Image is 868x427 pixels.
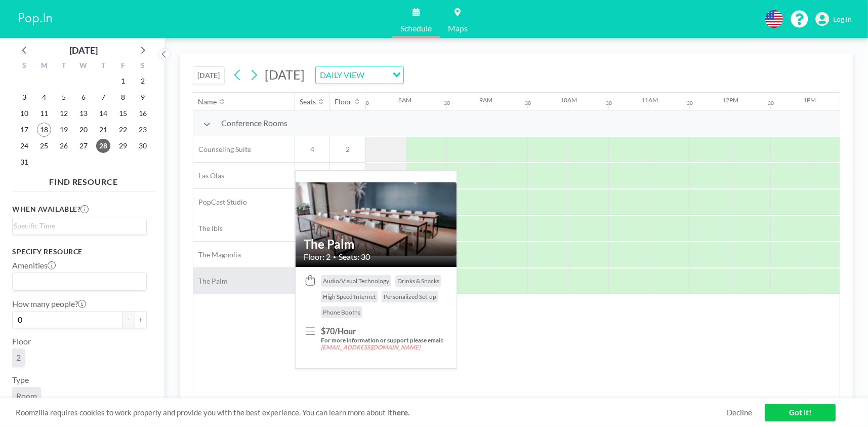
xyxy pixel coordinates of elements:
span: Monday, August 11, 2025 [37,106,51,121]
span: The Palm [193,277,228,286]
div: [DATE] [69,43,98,57]
div: Floor [335,97,352,106]
span: The Ibis [193,224,223,233]
span: Thursday, August 28, 2025 [96,139,110,153]
div: S [133,60,152,73]
div: S [15,60,34,73]
span: 2 [16,353,21,363]
div: 30 [444,100,450,106]
span: Thursday, August 14, 2025 [96,106,110,121]
span: Saturday, August 16, 2025 [136,106,150,121]
span: 4 [295,145,329,154]
span: Friday, August 15, 2025 [116,106,130,121]
span: Floor: 2 [304,252,330,262]
span: Seats: 30 [339,252,370,262]
div: 30 [525,100,531,106]
button: + [135,311,147,328]
span: Tuesday, August 19, 2025 [57,123,71,137]
span: Schedule [400,24,432,32]
span: Monday, August 4, 2025 [37,90,51,104]
div: Search for option [13,273,146,290]
span: High Speed Internet [323,293,376,300]
div: M [34,60,54,73]
span: Saturday, August 30, 2025 [136,139,150,153]
span: Saturday, August 2, 2025 [136,74,150,88]
label: How many people? [12,299,86,309]
span: PopCast Studio [193,198,247,207]
span: 2 [330,145,365,154]
span: Monday, August 25, 2025 [37,139,51,153]
div: 30 [768,100,774,106]
span: • [333,254,336,260]
div: Search for option [316,66,403,84]
label: Amenities [12,260,56,270]
span: Phone Booths [323,308,360,316]
h5: For more information or support please email: [321,337,448,352]
div: 30 [363,100,369,106]
img: resource-image [296,182,457,256]
span: Personalized Set-up [384,293,436,300]
button: [DATE] [193,66,225,84]
span: Sunday, August 3, 2025 [17,90,31,104]
input: Search for option [14,275,141,288]
h3: $70/Hour [321,326,448,336]
span: Log in [833,15,852,24]
div: 10AM [560,96,577,104]
span: Friday, August 22, 2025 [116,123,130,137]
span: Saturday, August 23, 2025 [136,123,150,137]
div: Search for option [13,218,146,234]
div: F [113,60,133,73]
div: 12PM [722,96,738,104]
span: Wednesday, August 6, 2025 [76,90,91,104]
span: Monday, August 18, 2025 [37,123,51,137]
div: 8AM [398,96,411,104]
span: Counseling Suite [193,145,251,154]
span: Audio/Visual Technology [323,277,389,285]
h2: The Palm [304,237,448,252]
span: Sunday, August 17, 2025 [17,123,31,137]
a: Log in [815,12,852,26]
img: organization-logo [16,9,55,29]
div: T [93,60,113,73]
span: Thursday, August 21, 2025 [96,123,110,137]
span: Maps [448,24,468,32]
div: 11AM [641,96,658,104]
span: Tuesday, August 26, 2025 [57,139,71,153]
div: 9AM [479,96,492,104]
button: - [122,311,135,328]
div: 30 [687,100,693,106]
label: Floor [12,336,31,346]
span: Tuesday, August 12, 2025 [57,106,71,121]
span: [DATE] [265,67,305,82]
span: Las Olas [193,171,224,180]
span: Roomzilla requires cookies to work properly and provide you with the best experience. You can lea... [16,408,727,417]
span: Sunday, August 31, 2025 [17,155,31,169]
span: Sunday, August 10, 2025 [17,106,31,121]
span: Tuesday, August 5, 2025 [57,90,71,104]
span: Room [16,391,37,401]
span: Drinks & Snacks [397,277,439,285]
span: The Magnolia [193,250,241,259]
span: Friday, August 8, 2025 [116,90,130,104]
span: Friday, August 1, 2025 [116,74,130,88]
div: Seats [300,97,316,106]
span: Wednesday, August 13, 2025 [76,106,91,121]
div: W [74,60,94,73]
em: [EMAIL_ADDRESS][DOMAIN_NAME] [321,344,420,351]
span: Wednesday, August 20, 2025 [76,123,91,137]
div: 1PM [803,96,816,104]
span: Thursday, August 7, 2025 [96,90,110,104]
input: Search for option [14,220,141,231]
span: DAILY VIEW [318,68,366,82]
span: Friday, August 29, 2025 [116,139,130,153]
span: Saturday, August 9, 2025 [136,90,150,104]
div: 30 [606,100,612,106]
div: Name [198,97,217,106]
span: Sunday, August 24, 2025 [17,139,31,153]
div: T [54,60,74,73]
h3: Specify resource [12,247,147,256]
input: Search for option [367,68,387,82]
span: Wednesday, August 27, 2025 [76,139,91,153]
h4: FIND RESOURCE [12,173,155,187]
a: Decline [727,408,752,417]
